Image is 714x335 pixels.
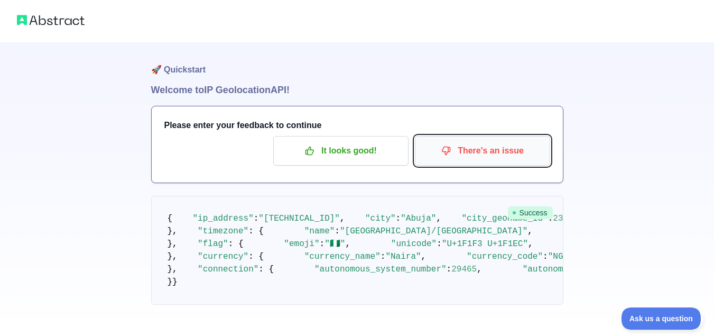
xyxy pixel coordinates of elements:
span: "NGN" [548,252,573,261]
span: "Naira" [385,252,421,261]
iframe: Toggle Customer Support [622,307,703,330]
span: "currency" [198,252,248,261]
span: "flag" [198,239,228,249]
span: "unicode" [391,239,437,249]
p: There's an issue [423,142,542,160]
span: "autonomous_system_number" [314,265,447,274]
span: "city" [365,214,396,223]
span: : [254,214,259,223]
h3: Please enter your feedback to continue [164,119,550,132]
span: : [335,227,340,236]
span: "name" [304,227,335,236]
span: "🇳🇬" [324,239,345,249]
span: , [528,239,533,249]
span: "city_geoname_id" [461,214,548,223]
span: "currency_code" [467,252,543,261]
span: "emoji" [284,239,319,249]
span: : { [248,227,264,236]
span: , [345,239,350,249]
span: : [396,214,401,223]
span: "Abuja" [401,214,436,223]
span: "connection" [198,265,258,274]
span: : { [258,265,274,274]
span: 29465 [451,265,477,274]
span: : [381,252,386,261]
span: "[GEOGRAPHIC_DATA]/[GEOGRAPHIC_DATA]" [340,227,527,236]
span: : [437,239,442,249]
p: It looks good! [281,142,401,160]
span: : [447,265,452,274]
span: Success [508,206,553,219]
h1: 🚀 Quickstart [151,42,563,83]
span: : [543,252,548,261]
span: : { [248,252,264,261]
h1: Welcome to IP Geolocation API! [151,83,563,97]
span: "[TECHNICAL_ID]" [258,214,340,223]
span: , [527,227,533,236]
button: There's an issue [415,136,550,166]
img: Abstract logo [17,13,85,28]
span: "timezone" [198,227,248,236]
span: , [477,265,482,274]
span: "ip_address" [193,214,254,223]
button: It looks good! [273,136,409,166]
span: { [168,214,173,223]
span: "currency_name" [304,252,381,261]
span: "autonomous_system_organization" [523,265,685,274]
span: "U+1F1F3 U+1F1EC" [442,239,528,249]
span: : [320,239,325,249]
span: , [340,214,345,223]
span: : { [228,239,244,249]
span: , [436,214,441,223]
span: , [421,252,426,261]
span: 2352778 [553,214,588,223]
